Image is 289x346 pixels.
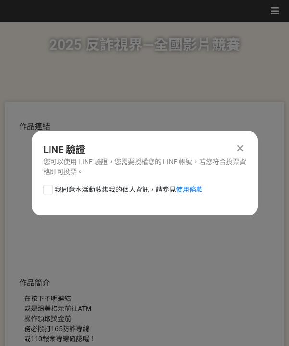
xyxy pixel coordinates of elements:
span: 作品連結 [19,122,50,131]
div: 在按下不明連結 或是跟著指示前往ATM 操作領取獎金前 務必撥打165防詐專線 或110報案專線確認喔！ [24,294,265,344]
h1: 2025 反詐視界—全國影片競賽 [49,22,240,68]
div: LINE 驗證 [43,143,246,157]
a: 使用條款 [176,186,203,193]
span: 我同意本活動收集我的個人資訊，請參見 [55,185,203,195]
span: 作品簡介 [19,278,50,287]
div: 您可以使用 LINE 驗證，您需要授權您的 LINE 帳號，若您符合投票資格即可投票。 [43,157,246,177]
